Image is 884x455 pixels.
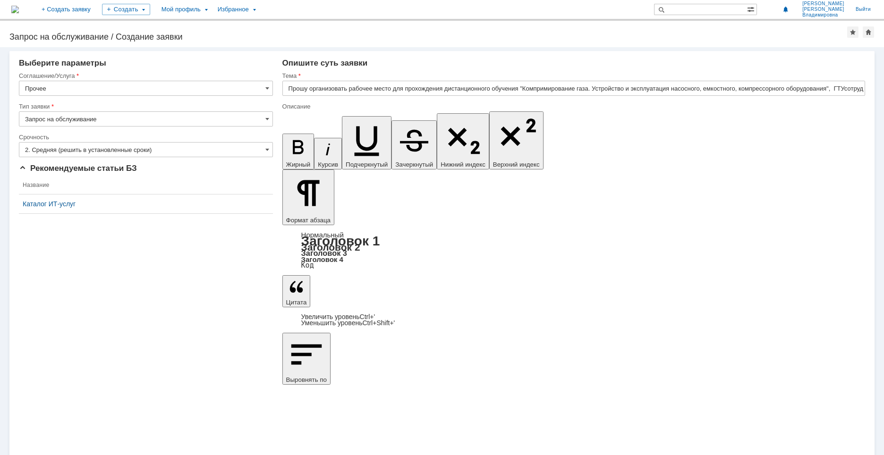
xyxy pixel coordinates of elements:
[360,313,375,320] span: Ctrl+'
[286,376,327,383] span: Выровнять по
[282,333,331,385] button: Выровнять по
[391,120,437,169] button: Зачеркнутый
[19,164,137,173] span: Рекомендуемые статьи БЗ
[362,319,395,327] span: Ctrl+Shift+'
[747,4,756,13] span: Расширенный поиск
[863,26,874,38] div: Сделать домашней страницей
[19,134,271,140] div: Срочность
[802,1,844,7] span: [PERSON_NAME]
[19,176,273,194] th: Название
[847,26,858,38] div: Добавить в избранное
[282,134,314,169] button: Жирный
[489,111,544,169] button: Верхний индекс
[11,6,19,13] img: logo
[102,4,150,15] div: Создать
[282,314,865,326] div: Цитата
[441,161,485,168] span: Нижний индекс
[346,161,388,168] span: Подчеркнутый
[282,59,368,67] span: Опишите суть заявки
[19,59,106,67] span: Выберите параметры
[802,7,844,12] span: [PERSON_NAME]
[493,161,540,168] span: Верхний индекс
[802,12,844,18] span: Владимировна
[286,217,331,224] span: Формат абзаца
[301,313,375,320] a: Increase
[301,319,395,327] a: Decrease
[19,73,271,79] div: Соглашение/Услуга
[282,232,865,269] div: Формат абзаца
[282,275,311,307] button: Цитата
[395,161,433,168] span: Зачеркнутый
[301,231,344,239] a: Нормальный
[301,242,360,253] a: Заголовок 2
[301,255,343,263] a: Заголовок 4
[9,32,847,42] div: Запрос на обслуживание / Создание заявки
[11,6,19,13] a: Перейти на домашнюю страницу
[301,261,314,270] a: Код
[19,103,271,110] div: Тип заявки
[286,299,307,306] span: Цитата
[282,73,863,79] div: Тема
[437,113,489,169] button: Нижний индекс
[318,161,338,168] span: Курсив
[23,200,269,208] a: Каталог ИТ-услуг
[342,116,391,169] button: Подчеркнутый
[282,169,334,225] button: Формат абзаца
[314,138,342,169] button: Курсив
[286,161,311,168] span: Жирный
[282,103,863,110] div: Описание
[301,234,380,248] a: Заголовок 1
[301,249,347,257] a: Заголовок 3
